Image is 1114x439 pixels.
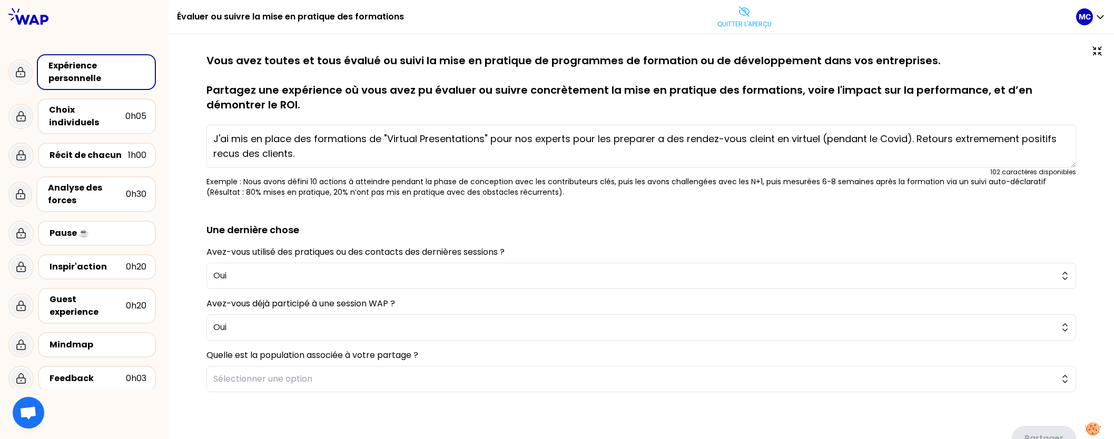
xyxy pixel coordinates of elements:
span: Sélectionner une option [213,373,1054,385]
div: Inspir'action [50,261,126,273]
span: Oui [213,321,1054,334]
div: Ouvrir le chat [13,397,44,428]
div: Choix individuels [49,104,125,129]
div: 102 caractères disponibles [990,168,1076,176]
div: Expérience personnelle [48,59,146,85]
div: 0h20 [126,300,146,312]
button: Sélectionner une option [206,366,1076,392]
div: Mindmap [50,338,146,351]
label: Avez-vous déjà participé à une session WAP ? [206,297,395,310]
button: MC [1076,8,1106,25]
div: 0h20 [126,261,146,273]
p: Quitter l'aperçu [717,20,772,28]
div: Guest experience [50,293,126,318]
p: Vous avez toutes et tous évalué ou suivi la mise en pratique de programmes de formation ou de dév... [206,53,1076,112]
div: Analyse des forces [48,182,126,207]
p: MC [1079,12,1091,22]
div: Pause ☕️ [50,227,146,240]
div: Récit de chacun [50,149,128,162]
div: 0h03 [126,372,146,385]
button: Oui [206,263,1076,289]
h2: Une dernière chose [206,206,1076,237]
div: Feedback [50,372,126,385]
textarea: J'ai mis en place des formations de "Virtual Presentations" pour nos experts pour les preparer a ... [206,125,1076,168]
label: Avez-vous utilisé des pratiques ou des contacts des dernières sessions ? [206,246,505,258]
div: 1h00 [128,149,146,162]
button: Quitter l'aperçu [713,1,776,33]
div: 0h30 [126,188,146,201]
p: Exemple : Nous avons défini 10 actions à atteindre pendant la phase de conception avec les contri... [206,176,1076,197]
label: Quelle est la population associée à votre partage ? [206,349,418,361]
span: Oui [213,270,1054,282]
div: 0h05 [125,110,146,123]
button: Oui [206,314,1076,341]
